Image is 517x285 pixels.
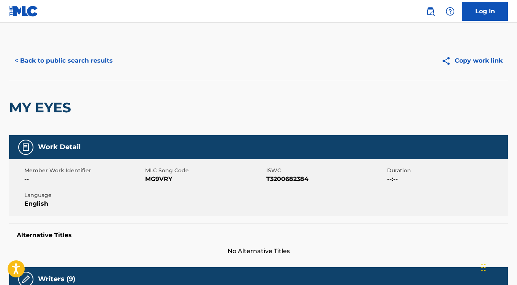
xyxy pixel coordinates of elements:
img: help [446,7,455,16]
img: Writers [21,275,30,284]
span: -- [24,175,143,184]
img: Work Detail [21,143,30,152]
button: Copy work link [436,51,508,70]
img: Copy work link [441,56,455,66]
span: English [24,199,143,208]
span: Member Work Identifier [24,167,143,175]
h5: Alternative Titles [17,231,500,239]
img: MLC Logo [9,6,38,17]
span: T3200682384 [266,175,385,184]
h5: Writers (9) [38,275,75,283]
span: Duration [387,167,506,175]
div: Help [443,4,458,19]
a: Public Search [423,4,438,19]
span: MG9VRY [145,175,264,184]
span: Language [24,191,143,199]
button: < Back to public search results [9,51,118,70]
h5: Work Detail [38,143,81,151]
span: --:-- [387,175,506,184]
a: Log In [462,2,508,21]
span: MLC Song Code [145,167,264,175]
iframe: Chat Widget [479,249,517,285]
h2: MY EYES [9,99,75,116]
span: ISWC [266,167,385,175]
img: search [426,7,435,16]
span: No Alternative Titles [9,247,508,256]
div: Drag [481,256,486,279]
